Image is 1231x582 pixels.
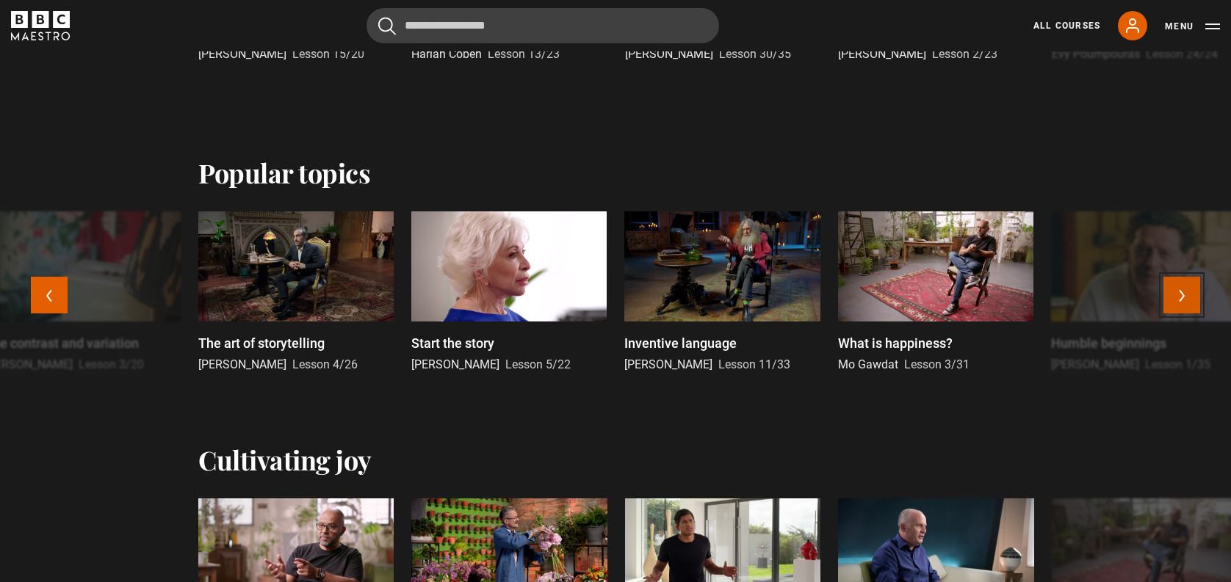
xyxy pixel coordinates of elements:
[838,357,898,371] span: Mo Gawdat
[1146,47,1218,61] span: Lesson 24/24
[1051,333,1166,353] p: Humble beginnings
[505,357,571,371] span: Lesson 5/22
[1051,357,1139,371] span: [PERSON_NAME]
[838,47,926,61] span: [PERSON_NAME]
[198,47,286,61] span: [PERSON_NAME]
[624,357,712,371] span: [PERSON_NAME]
[411,357,499,371] span: [PERSON_NAME]
[198,444,372,475] h2: Cultivating joy
[1052,47,1140,61] span: Evy Poumpouras
[624,333,737,353] p: Inventive language
[411,211,607,374] a: Start the story [PERSON_NAME] Lesson 5/22
[1145,357,1210,371] span: Lesson 1/35
[411,333,494,353] p: Start the story
[904,357,970,371] span: Lesson 3/31
[1165,19,1220,34] button: Toggle navigation
[198,333,325,353] p: The art of storytelling
[198,357,286,371] span: [PERSON_NAME]
[625,47,713,61] span: [PERSON_NAME]
[367,8,719,43] input: Search
[79,357,144,371] span: Lesson 3/20
[198,157,370,188] h2: Popular topics
[292,47,364,61] span: Lesson 15/20
[624,211,820,374] a: Inventive language [PERSON_NAME] Lesson 11/33
[1033,19,1100,32] a: All Courses
[838,333,953,353] p: What is happiness?
[411,47,482,61] span: Harlan Coben
[488,47,560,61] span: Lesson 13/23
[292,357,358,371] span: Lesson 4/26
[718,357,790,371] span: Lesson 11/33
[198,211,394,374] a: The art of storytelling [PERSON_NAME] Lesson 4/26
[838,211,1033,374] a: What is happiness? Mo Gawdat Lesson 3/31
[719,47,791,61] span: Lesson 30/35
[11,11,70,40] svg: BBC Maestro
[932,47,997,61] span: Lesson 2/23
[378,17,396,35] button: Submit the search query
